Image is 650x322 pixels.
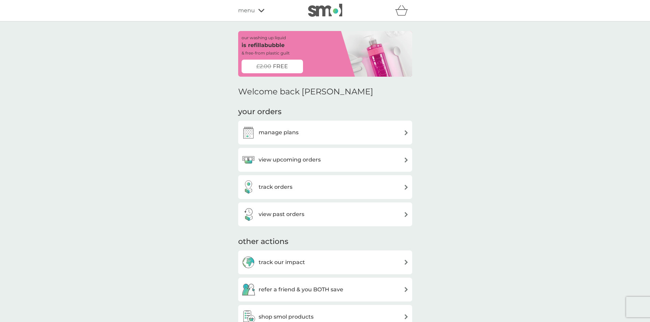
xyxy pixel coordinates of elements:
h3: track our impact [259,258,305,267]
img: smol [308,4,342,17]
span: £2.00 [256,62,271,71]
h3: view upcoming orders [259,155,321,164]
div: basket [395,4,412,17]
img: arrow right [404,314,409,319]
p: & free-from plastic guilt [242,50,290,56]
h3: refer a friend & you BOTH save [259,285,343,294]
img: arrow right [404,185,409,190]
img: arrow right [404,212,409,217]
h3: shop smol products [259,312,314,321]
h3: other actions [238,236,288,247]
img: arrow right [404,260,409,265]
img: arrow right [404,130,409,135]
h3: your orders [238,107,281,117]
span: menu [238,6,255,15]
p: is refillabubble [242,41,285,50]
span: FREE [273,62,288,71]
p: our washing up liquid [242,34,286,41]
h3: manage plans [259,128,299,137]
h3: view past orders [259,210,304,219]
h2: Welcome back [PERSON_NAME] [238,87,373,97]
h3: track orders [259,183,292,191]
img: arrow right [404,157,409,163]
img: arrow right [404,287,409,292]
